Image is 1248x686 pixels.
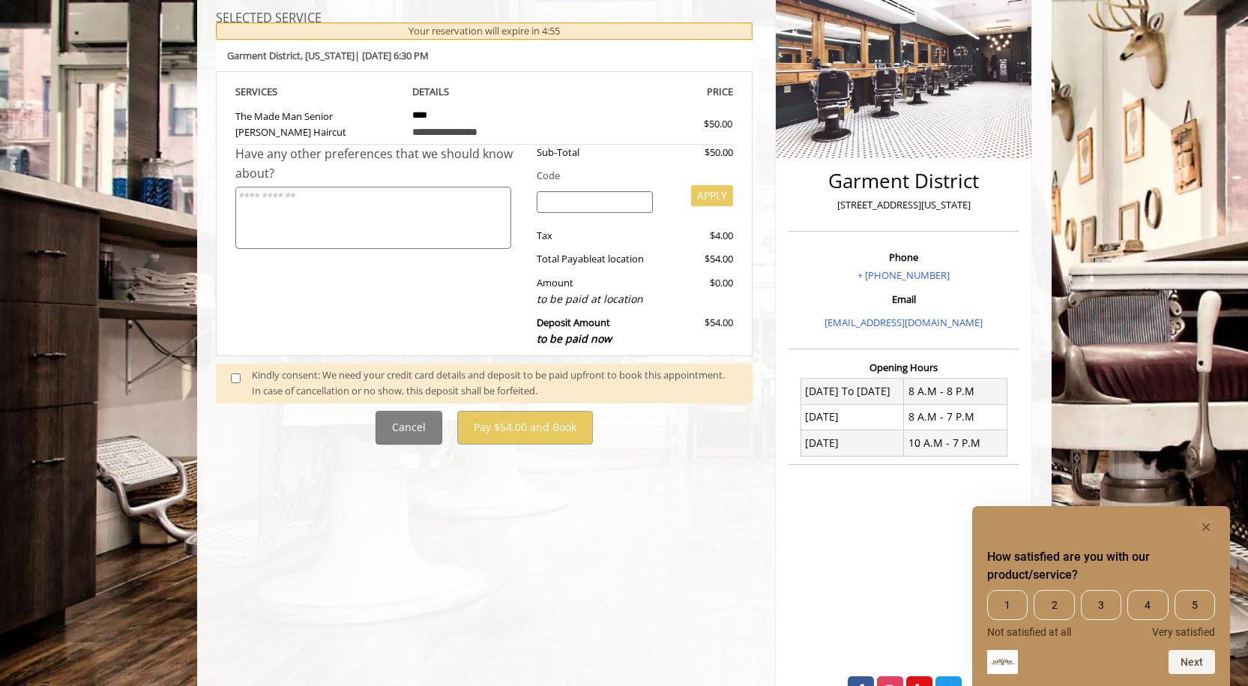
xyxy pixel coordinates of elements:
div: Tax [525,228,664,244]
div: $50.00 [650,116,732,132]
button: Next question [1169,650,1215,674]
td: [DATE] [801,404,904,430]
b: Garment District | [DATE] 6:30 PM [227,49,429,62]
div: Have any other preferences that we should know about? [235,145,526,183]
span: 3 [1081,590,1121,620]
span: at location [597,252,644,265]
button: Cancel [376,411,442,445]
h3: Opening Hours [789,362,1019,373]
th: DETAILS [401,83,567,100]
span: 4 [1127,590,1168,620]
span: 2 [1034,590,1074,620]
th: SERVICE [235,83,402,100]
span: S [272,85,277,98]
a: [EMAIL_ADDRESS][DOMAIN_NAME] [825,316,983,329]
div: $0.00 [664,275,733,307]
h3: Phone [792,252,1015,262]
button: Hide survey [1197,518,1215,536]
div: $54.00 [664,315,733,347]
span: 5 [1175,590,1215,620]
a: + [PHONE_NUMBER] [857,268,950,282]
b: Deposit Amount [537,316,612,346]
span: Very satisfied [1152,626,1215,638]
div: Sub-Total [525,145,664,160]
h2: How satisfied are you with our product/service? Select an option from 1 to 5, with 1 being Not sa... [987,548,1215,584]
div: $54.00 [664,251,733,267]
div: $4.00 [664,228,733,244]
div: How satisfied are you with our product/service? Select an option from 1 to 5, with 1 being Not sa... [987,590,1215,638]
span: Not satisfied at all [987,626,1071,638]
button: Pay $54.00 and Book [457,411,593,445]
div: Total Payable [525,251,664,267]
div: How satisfied are you with our product/service? Select an option from 1 to 5, with 1 being Not sa... [987,518,1215,674]
div: Kindly consent: We need your credit card details and deposit to be paid upfront to book this appo... [252,367,738,399]
td: 8 A.M - 8 P.M [904,379,1007,404]
span: , [US_STATE] [301,49,355,62]
h3: SELECTED SERVICE [216,12,753,25]
h3: Email [792,294,1015,304]
div: $50.00 [664,145,733,160]
span: 1 [987,590,1028,620]
td: The Made Man Senior [PERSON_NAME] Haircut [235,100,402,145]
td: 8 A.M - 7 P.M [904,404,1007,430]
span: to be paid now [537,331,612,346]
td: [DATE] To [DATE] [801,379,904,404]
h2: Garment District [792,170,1015,192]
div: Your reservation will expire in 4:55 [216,22,753,40]
p: [STREET_ADDRESS][US_STATE] [792,197,1015,213]
td: [DATE] [801,430,904,456]
div: to be paid at location [537,291,653,307]
div: Code [525,168,733,184]
button: APPLY [691,185,733,206]
div: Amount [525,275,664,307]
td: 10 A.M - 7 P.M [904,430,1007,456]
th: PRICE [567,83,734,100]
